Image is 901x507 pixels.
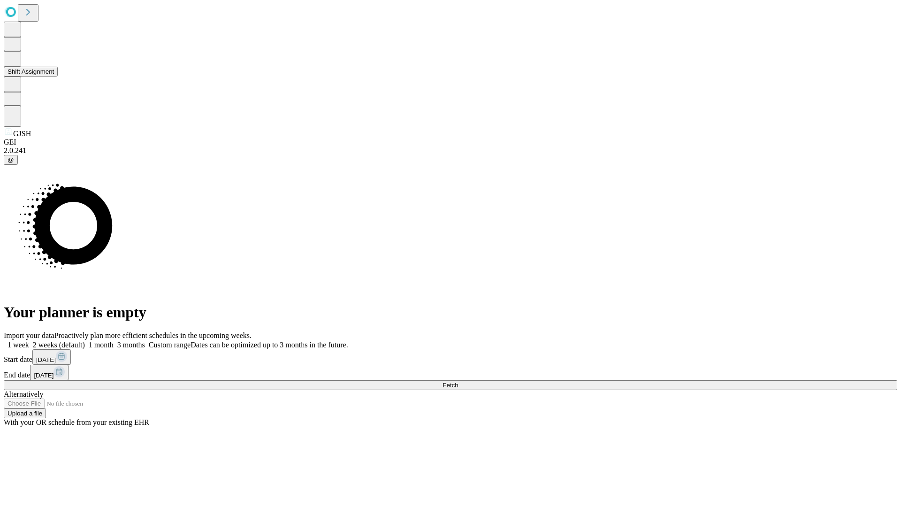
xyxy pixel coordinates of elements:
[54,331,252,339] span: Proactively plan more efficient schedules in the upcoming weeks.
[117,341,145,349] span: 3 months
[4,380,897,390] button: Fetch
[36,356,56,363] span: [DATE]
[4,138,897,146] div: GEI
[8,341,29,349] span: 1 week
[30,365,69,380] button: [DATE]
[443,382,458,389] span: Fetch
[4,155,18,165] button: @
[4,304,897,321] h1: Your planner is empty
[4,67,58,77] button: Shift Assignment
[32,349,71,365] button: [DATE]
[13,130,31,138] span: GJSH
[4,146,897,155] div: 2.0.241
[149,341,191,349] span: Custom range
[4,418,149,426] span: With your OR schedule from your existing EHR
[191,341,348,349] span: Dates can be optimized up to 3 months in the future.
[4,365,897,380] div: End date
[33,341,85,349] span: 2 weeks (default)
[4,390,43,398] span: Alternatively
[4,408,46,418] button: Upload a file
[8,156,14,163] span: @
[89,341,114,349] span: 1 month
[34,372,53,379] span: [DATE]
[4,331,54,339] span: Import your data
[4,349,897,365] div: Start date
